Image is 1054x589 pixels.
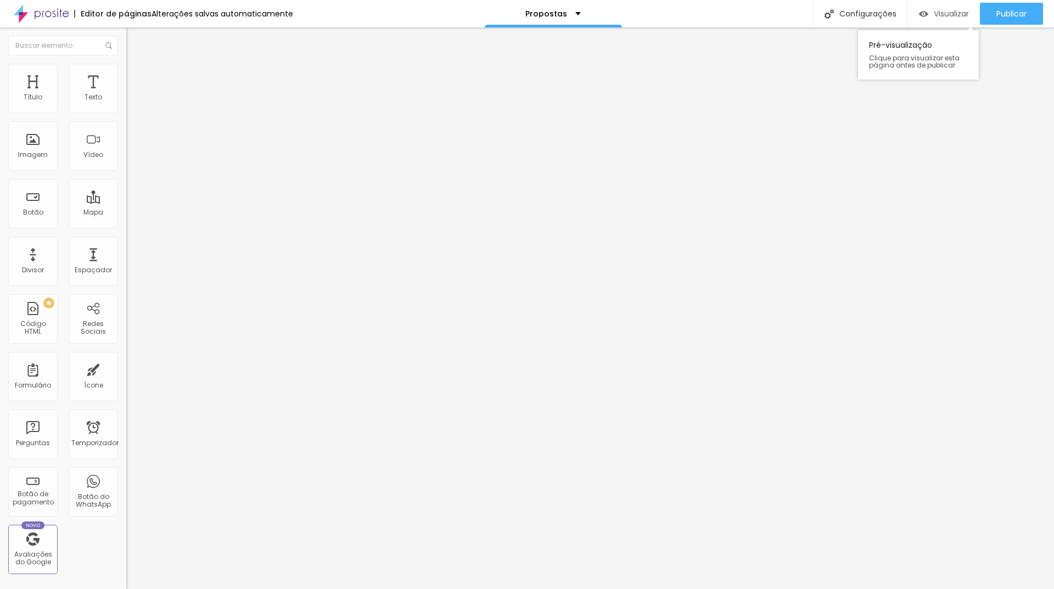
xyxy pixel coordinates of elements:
font: Vídeo [83,150,103,159]
font: Novo [26,522,41,529]
font: Botão do WhatsApp [76,492,111,509]
font: Perguntas [16,438,50,447]
font: Formulário [15,380,51,390]
font: Mapa [83,207,103,217]
font: Temporizador [71,438,119,447]
font: Espaçador [75,265,112,274]
font: Alterações salvas automaticamente [152,8,293,19]
font: Visualizar [934,8,969,19]
font: Configurações [839,8,896,19]
font: Pré-visualização [869,40,932,51]
font: Clique para visualizar esta página antes de publicar. [869,53,960,70]
font: Avaliações do Google [14,549,52,566]
iframe: Editor [126,27,1054,589]
font: Redes Sociais [81,319,106,336]
font: Editor de páginas [81,8,152,19]
input: Buscar elemento [8,36,118,55]
font: Publicar [996,8,1027,19]
font: Divisor [22,265,44,274]
img: Ícone [105,42,112,49]
font: Código HTML [20,319,46,336]
font: Título [24,92,42,102]
font: Imagem [18,150,48,159]
img: view-1.svg [919,9,928,19]
img: Ícone [825,9,834,19]
font: Botão de pagamento [13,489,54,506]
font: Texto [85,92,102,102]
button: Visualizar [908,3,980,25]
button: Publicar [980,3,1043,25]
font: Ícone [84,380,103,390]
font: Botão [23,207,43,217]
font: Propostas [525,8,567,19]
